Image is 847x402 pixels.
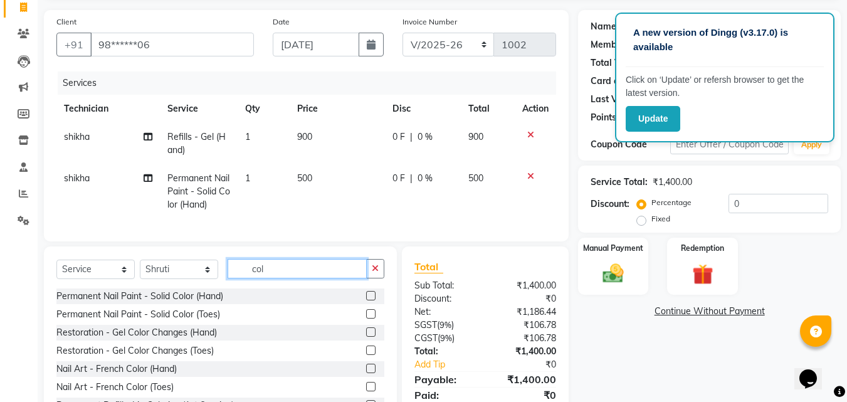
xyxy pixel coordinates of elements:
div: ( ) [405,332,485,345]
span: 0 % [418,172,433,185]
img: _cash.svg [596,262,630,285]
span: 900 [297,131,312,142]
button: Apply [794,135,829,154]
th: Technician [56,95,160,123]
div: ₹0 [499,358,566,371]
div: Discount: [591,198,629,211]
div: Service Total: [591,176,648,189]
div: ₹1,400.00 [485,279,566,292]
span: Total [414,260,443,273]
label: Date [273,16,290,28]
label: Fixed [651,213,670,225]
input: Search or Scan [228,259,367,278]
div: Nail Art - French Color (Toes) [56,381,174,394]
div: ₹0 [485,292,566,305]
span: 900 [468,131,483,142]
div: Net: [405,305,485,319]
div: Total: [405,345,485,358]
label: Percentage [651,197,692,208]
th: Action [515,95,556,123]
a: Continue Without Payment [581,305,838,318]
div: Last Visit: [591,93,633,106]
span: 0 % [418,130,433,144]
th: Service [160,95,238,123]
span: | [410,172,413,185]
div: Coupon Code [591,138,670,151]
a: Add Tip [405,358,498,371]
span: 9% [440,333,452,343]
iframe: chat widget [794,352,834,389]
div: Points: [591,111,619,124]
th: Disc [385,95,461,123]
div: Services [58,71,566,95]
span: 500 [297,172,312,184]
span: 0 F [392,172,405,185]
span: shikha [64,131,90,142]
span: 500 [468,172,483,184]
div: Membership: [591,38,645,51]
div: Discount: [405,292,485,305]
div: Name: [591,20,619,33]
p: Click on ‘Update’ or refersh browser to get the latest version. [626,73,824,100]
th: Qty [238,95,290,123]
span: SGST [414,319,437,331]
div: Card on file: [591,75,642,88]
div: ₹106.78 [485,332,566,345]
label: Redemption [681,243,724,254]
span: shikha [64,172,90,184]
div: No Active Membership [591,38,828,51]
div: ₹1,186.44 [485,305,566,319]
div: Payable: [405,372,485,387]
button: Update [626,106,680,132]
span: 1 [245,131,250,142]
p: A new version of Dingg (v3.17.0) is available [633,26,816,54]
span: Refills - Gel (Hand) [167,131,226,156]
div: Sub Total: [405,279,485,292]
div: ( ) [405,319,485,332]
label: Invoice Number [402,16,457,28]
div: Total Visits: [591,56,640,70]
label: Client [56,16,76,28]
div: ₹106.78 [485,319,566,332]
input: Enter Offer / Coupon Code [670,135,789,154]
img: _gift.svg [686,262,720,287]
div: Permanent Nail Paint - Solid Color (Toes) [56,308,220,321]
div: Restoration - Gel Color Changes (Toes) [56,344,214,357]
div: ₹1,400.00 [653,176,692,189]
span: Permanent Nail Paint - Solid Color (Hand) [167,172,230,210]
div: Nail Art - French Color (Hand) [56,362,177,376]
div: Restoration - Gel Color Changes (Hand) [56,326,217,339]
span: | [410,130,413,144]
input: Search by Name/Mobile/Email/Code [90,33,254,56]
label: Manual Payment [583,243,643,254]
th: Price [290,95,385,123]
div: ₹1,400.00 [485,372,566,387]
div: ₹1,400.00 [485,345,566,358]
span: 9% [439,320,451,330]
button: +91 [56,33,92,56]
th: Total [461,95,515,123]
span: 0 F [392,130,405,144]
span: 1 [245,172,250,184]
div: Permanent Nail Paint - Solid Color (Hand) [56,290,223,303]
span: CGST [414,332,438,344]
